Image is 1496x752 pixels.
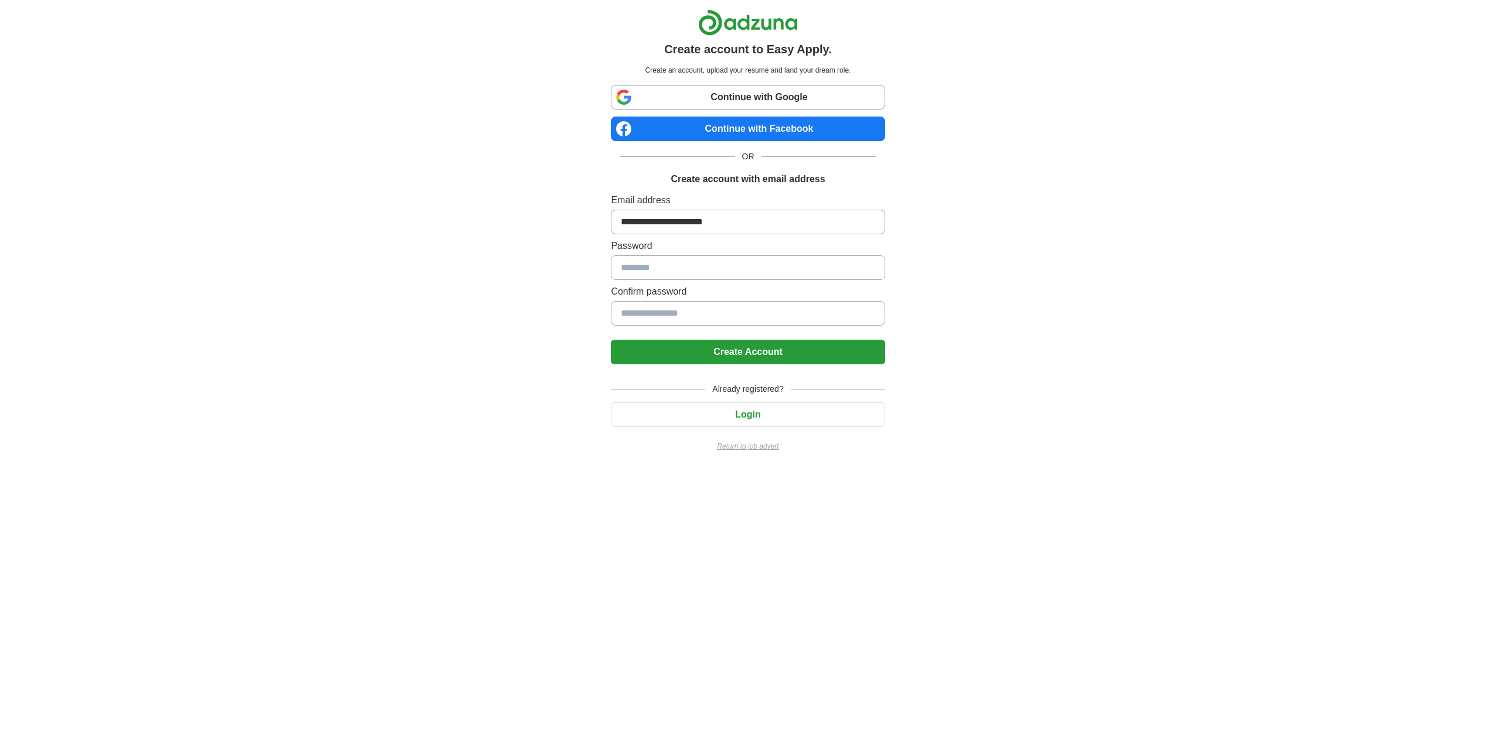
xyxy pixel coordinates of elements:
button: Login [611,402,885,427]
h1: Create account with email address [671,172,825,186]
span: OR [735,151,761,163]
p: Create an account, upload your resume and land your dream role. [613,65,882,76]
label: Email address [611,193,885,207]
label: Confirm password [611,285,885,299]
span: Already registered? [705,383,790,395]
a: Login [611,409,885,419]
a: Return to job advert [611,441,885,452]
a: Continue with Google [611,85,885,110]
h1: Create account to Easy Apply. [664,40,832,58]
label: Password [611,239,885,253]
button: Create Account [611,340,885,364]
img: Adzuna logo [698,9,798,36]
a: Continue with Facebook [611,117,885,141]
